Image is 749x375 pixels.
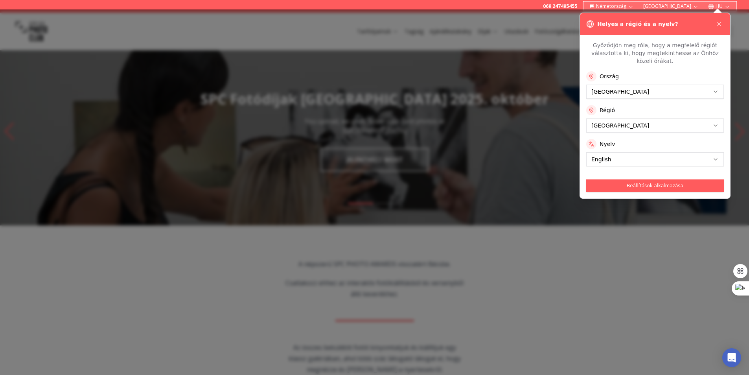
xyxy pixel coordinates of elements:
button: Beállítások alkalmazása [586,179,724,192]
font: HU [716,3,723,9]
div: Intercom Messenger megnyitása [722,348,741,367]
font: [GEOGRAPHIC_DATA] [643,3,691,9]
font: Helyes a régió és a nyelv? [597,21,678,27]
font: Beállítások alkalmazása [627,183,683,188]
button: [GEOGRAPHIC_DATA] [640,2,702,11]
button: HU [705,2,733,11]
font: Régió [600,107,615,113]
font: Győződjön meg róla, hogy a megfelelő régiót választotta ki, hogy megtekinthesse az Önhöz közeli ó... [591,42,719,64]
font: Ország [600,73,619,79]
a: 069 247495455 [543,3,577,9]
button: Németország [587,2,637,11]
font: Németország [596,3,626,9]
font: Nyelv [600,141,615,147]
